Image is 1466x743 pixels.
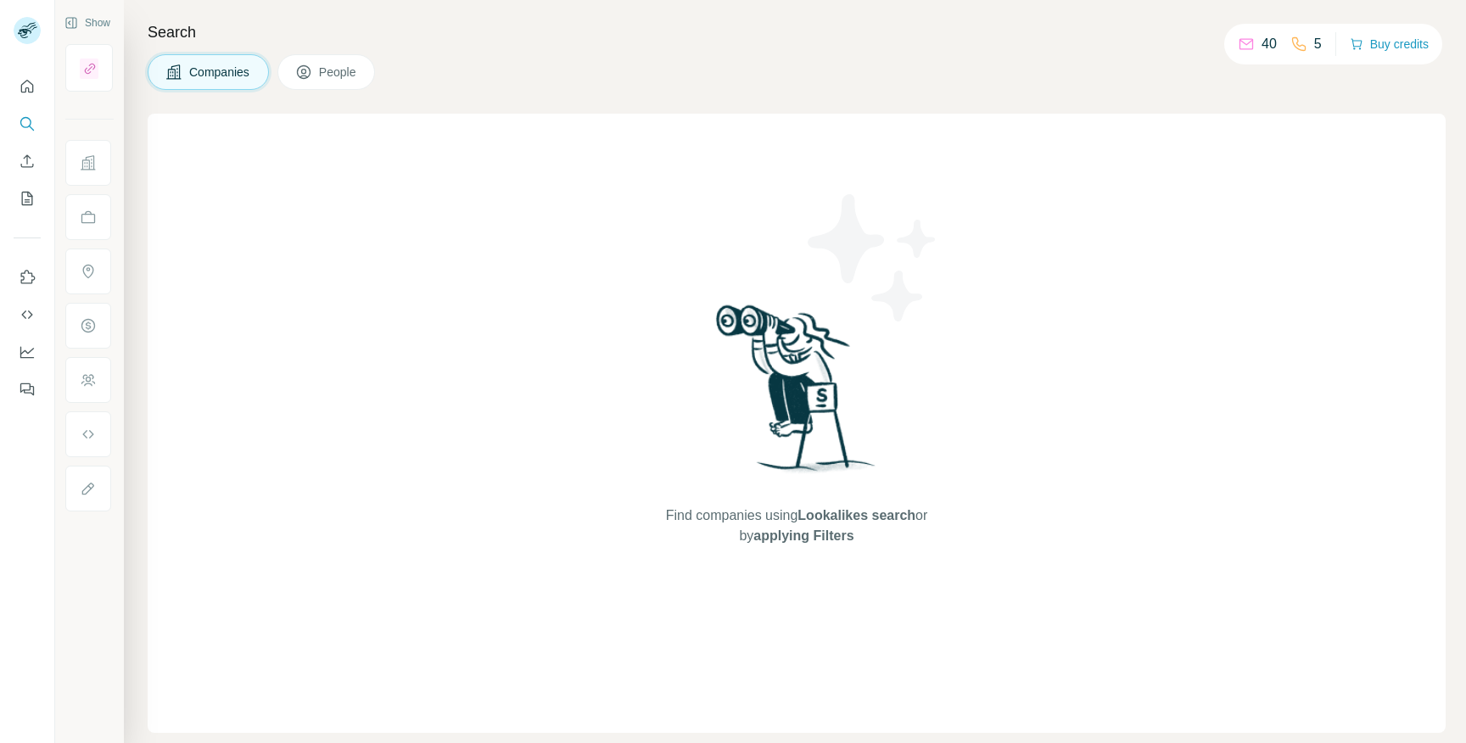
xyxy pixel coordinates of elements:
span: applying Filters [753,528,853,543]
button: Feedback [14,374,41,405]
button: Search [14,109,41,139]
button: Use Surfe on LinkedIn [14,262,41,293]
h4: Search [148,20,1446,44]
button: My lists [14,183,41,214]
p: 5 [1314,34,1322,54]
p: 40 [1262,34,1277,54]
button: Show [53,10,122,36]
span: People [319,64,358,81]
span: Find companies using or by [661,506,932,546]
img: Surfe Illustration - Woman searching with binoculars [708,300,885,489]
span: Companies [189,64,251,81]
img: Surfe Illustration - Stars [797,182,949,334]
button: Enrich CSV [14,146,41,176]
button: Use Surfe API [14,299,41,330]
button: Quick start [14,71,41,102]
span: Lookalikes search [797,508,915,522]
button: Dashboard [14,337,41,367]
button: Buy credits [1350,32,1429,56]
